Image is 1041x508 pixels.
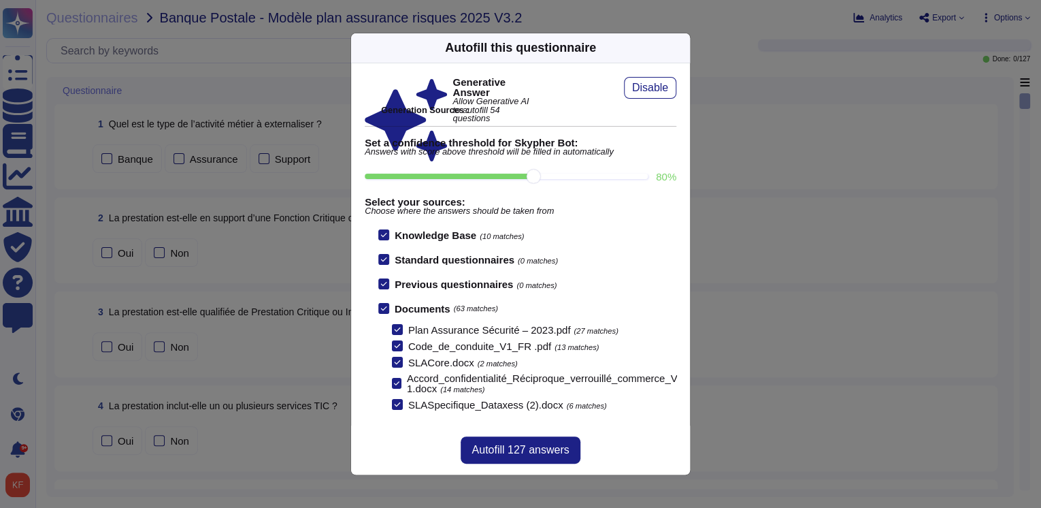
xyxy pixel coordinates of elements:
b: Documents [395,304,450,314]
span: Disable [632,82,668,93]
b: Previous questionnaires [395,279,513,290]
span: Allow Generative AI to autofill 54 questions [452,97,535,123]
span: Answers with score above threshold will be filled in automatically [365,148,676,157]
span: (27 matches) [574,327,618,335]
span: (14 matches) [440,385,484,394]
span: Accord_confidentialité_Réciproque_verrouillé_commerce_V102022 1.docx [407,372,712,394]
div: Autofill this questionnaire [445,39,596,57]
span: Autofill 127 answers [472,445,569,456]
span: (6 matches) [567,402,607,410]
span: (0 matches) [518,257,558,265]
span: Code_de_conduite_V1_FR .pdf [408,340,551,352]
b: Generative Answer [452,77,535,97]
span: SLASpecifique_Dataxess (2).docx [408,399,563,411]
span: SLACore.docx [408,357,474,368]
span: (13 matches) [555,343,599,351]
span: Plan Assurance Sécurité – 2023.pdf [408,324,571,336]
span: (63 matches) [454,305,498,313]
b: Standard questionnaires [395,254,514,266]
label: 80 % [656,172,676,182]
button: Autofill 127 answers [461,436,580,464]
b: Knowledge Base [395,229,476,241]
b: Set a confidence threshold for Skypher Bot: [365,138,676,148]
span: (0 matches) [516,281,557,289]
span: Choose where the answers should be taken from [365,207,676,216]
span: (2 matches) [478,360,518,368]
b: Select your sources: [365,197,676,207]
button: Disable [624,77,676,99]
b: Generation Sources : [381,105,469,115]
span: (10 matches) [480,232,524,240]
